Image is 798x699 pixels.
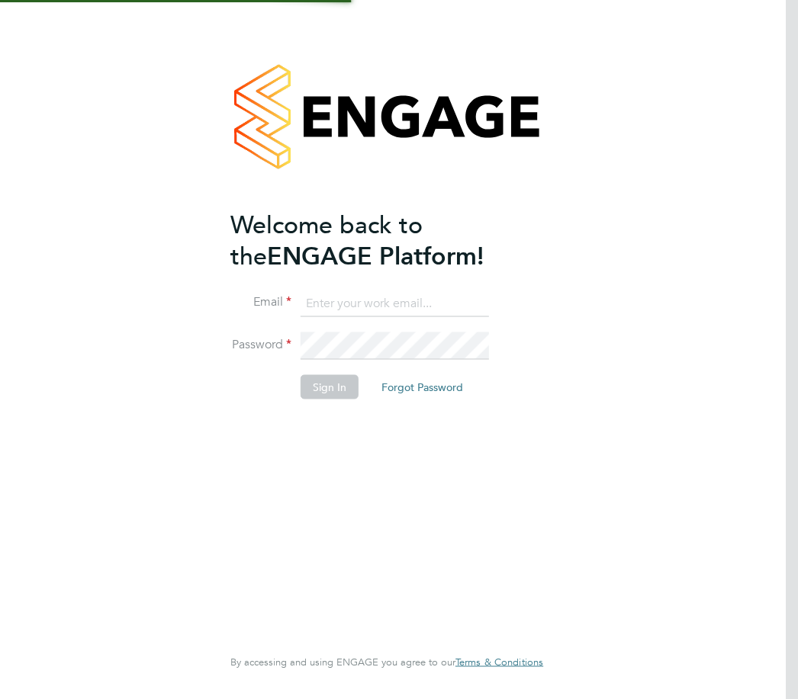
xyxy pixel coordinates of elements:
button: Forgot Password [369,375,475,399]
span: Terms & Conditions [455,656,543,669]
input: Enter your work email... [301,290,489,317]
label: Password [230,337,291,353]
h2: ENGAGE Platform! [230,209,528,271]
span: Welcome back to the [230,210,423,271]
span: By accessing and using ENGAGE you agree to our [230,656,543,669]
button: Sign In [301,375,359,399]
a: Terms & Conditions [455,656,543,669]
label: Email [230,294,291,310]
